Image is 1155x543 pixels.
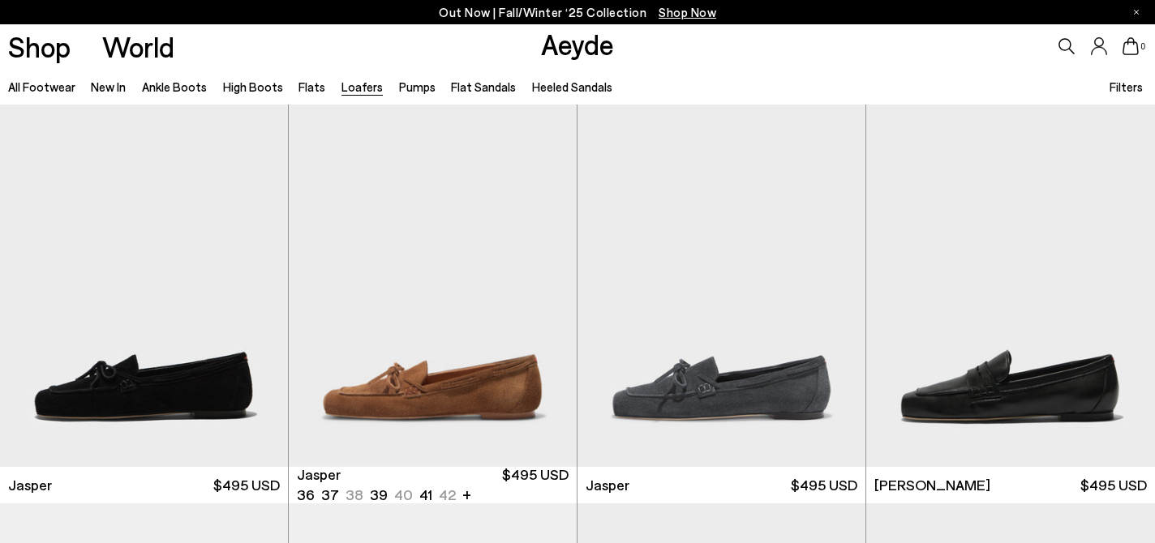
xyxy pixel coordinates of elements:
a: Next slide Previous slide [289,105,577,466]
span: Navigate to /collections/new-in [659,5,716,19]
span: $495 USD [791,475,857,495]
span: [PERSON_NAME] [874,475,990,495]
a: Ankle Boots [142,79,207,94]
div: 1 / 6 [289,105,577,466]
a: 0 [1123,37,1139,55]
li: 36 [297,485,315,505]
a: Heeled Sandals [532,79,612,94]
a: Flats [298,79,325,94]
a: [PERSON_NAME] $495 USD [866,467,1155,503]
a: World [102,32,174,61]
span: $495 USD [213,475,280,495]
a: High Boots [223,79,283,94]
img: Jasper Moccasin Loafers [289,105,577,466]
ul: variant [297,485,451,505]
span: Filters [1110,79,1143,94]
a: Aeyde [541,27,614,61]
a: Flat Sandals [451,79,516,94]
li: 37 [321,485,339,505]
span: $495 USD [502,464,569,505]
a: Shop [8,32,71,61]
span: $495 USD [1080,475,1147,495]
a: Jasper 36 37 38 39 40 41 42 + $495 USD [289,467,577,503]
li: + [462,483,471,505]
a: All Footwear [8,79,75,94]
span: Jasper [297,464,341,485]
a: Loafers [341,79,383,94]
img: Jasper Moccasin Loafers [577,105,865,466]
li: 41 [419,485,432,505]
li: 39 [370,485,388,505]
a: Jasper $495 USD [577,467,865,503]
img: Lana Moccasin Loafers [866,105,1155,466]
span: Jasper [586,475,629,495]
span: 0 [1139,42,1147,51]
a: Pumps [399,79,436,94]
span: Jasper [8,475,52,495]
a: New In [91,79,126,94]
p: Out Now | Fall/Winter ‘25 Collection [439,2,716,23]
